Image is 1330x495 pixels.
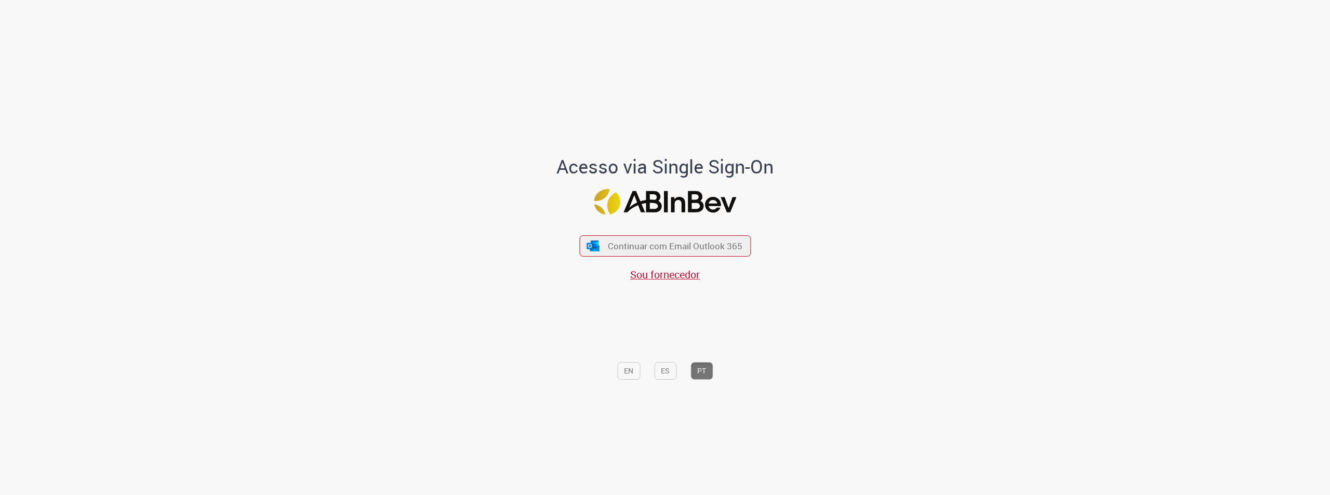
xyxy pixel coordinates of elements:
button: ES [654,363,676,380]
span: Continuar com Email Outlook 365 [608,240,742,252]
button: ícone Azure/Microsoft 360 Continuar com Email Outlook 365 [579,235,751,257]
img: Logo ABInBev [594,189,736,215]
button: EN [617,363,640,380]
h1: Acesso via Single Sign-On [521,156,809,177]
a: Sou fornecedor [630,268,700,282]
button: PT [690,363,713,380]
img: ícone Azure/Microsoft 360 [586,240,601,251]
